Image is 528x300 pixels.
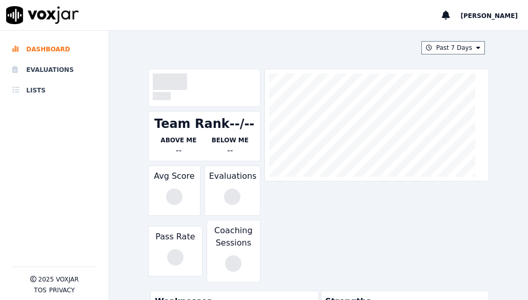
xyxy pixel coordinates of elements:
button: TOS [34,286,46,294]
button: Privacy [49,286,75,294]
a: Dashboard [12,39,96,60]
p: Above Me [153,136,204,144]
div: Pass Rate [148,226,202,276]
div: Avg Score [148,165,200,216]
span: [PERSON_NAME] [460,12,518,20]
div: -- [205,144,256,157]
p: Below Me [205,136,256,144]
button: [PERSON_NAME] [460,9,528,22]
a: Lists [12,80,96,101]
div: Evaluations [205,165,260,216]
button: Past 7 Days [421,41,485,54]
a: Evaluations [12,60,96,80]
div: -- [153,144,204,157]
img: voxjar logo [6,6,79,24]
p: 2025 Voxjar [38,275,79,284]
div: Coaching Sessions [207,220,260,283]
div: Team Rank --/-- [154,116,254,132]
